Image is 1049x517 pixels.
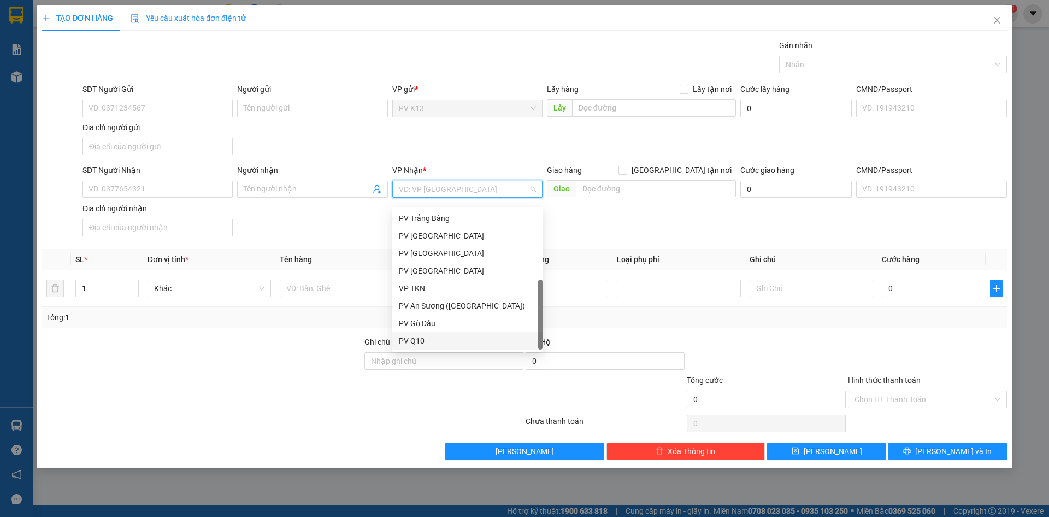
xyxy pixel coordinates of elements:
span: plus [42,14,50,22]
span: [PERSON_NAME] [496,445,554,457]
label: Gán nhãn [779,41,812,50]
span: save [792,447,799,456]
div: CMND/Passport [856,83,1006,95]
div: CMND/Passport [856,164,1006,176]
input: Địa chỉ của người gửi [82,138,233,155]
label: Cước giao hàng [740,166,794,175]
span: [GEOGRAPHIC_DATA] tận nơi [627,164,736,176]
div: PV Phước Đông [392,245,543,262]
span: Giao [547,180,576,197]
div: VP TKN [399,282,536,294]
span: TẠO ĐƠN HÀNG [42,14,113,22]
div: Tổng: 1 [46,311,405,323]
div: PV [GEOGRAPHIC_DATA] [399,265,536,277]
div: Người gửi [237,83,387,95]
span: Lấy [547,99,572,117]
button: deleteXóa Thông tin [606,443,765,460]
span: Thu Hộ [526,338,551,346]
label: Ghi chú đơn hàng [364,338,425,346]
span: Giao hàng [547,166,582,175]
span: Yêu cầu xuất hóa đơn điện tử [131,14,246,22]
input: Dọc đường [572,99,736,117]
div: PV Gò Dầu [392,315,543,332]
span: Khác [154,280,264,297]
span: [PERSON_NAME] [804,445,862,457]
th: Loại phụ phí [612,249,745,270]
span: close [993,16,1001,25]
input: 0 [509,280,608,297]
span: SL [75,255,84,264]
label: Hình thức thanh toán [848,376,921,385]
span: Tổng cước [687,376,723,385]
button: [PERSON_NAME] [445,443,604,460]
th: Ghi chú [745,249,877,270]
input: Cước giao hàng [740,181,852,198]
div: PV Q10 [392,332,543,350]
input: Ghi chú đơn hàng [364,352,523,370]
span: VP Nhận [392,166,423,175]
div: VP gửi [392,83,543,95]
input: VD: Bàn, Ghế [280,280,403,297]
div: PV An Sương (Hàng Hóa) [392,297,543,315]
div: PV Hòa Thành [392,227,543,245]
span: Lấy tận nơi [688,83,736,95]
input: Dọc đường [576,180,736,197]
button: plus [990,280,1002,297]
span: delete [656,447,663,456]
div: Chưa thanh toán [524,415,686,434]
div: PV Trảng Bàng [392,210,543,227]
label: Cước lấy hàng [740,85,789,94]
span: Tên hàng [280,255,312,264]
span: PV K13 [399,100,536,117]
span: printer [903,447,911,456]
span: Lấy hàng [547,85,579,94]
span: Đơn vị tính [148,255,188,264]
div: Người nhận [237,164,387,176]
span: Xóa Thông tin [668,445,715,457]
div: PV Tây Ninh [392,262,543,280]
div: SĐT Người Gửi [82,83,233,95]
div: PV [GEOGRAPHIC_DATA] [399,247,536,259]
div: Địa chỉ người nhận [82,202,233,214]
span: user-add [373,185,381,194]
span: plus [991,284,1001,293]
button: delete [46,280,64,297]
button: printer[PERSON_NAME] và In [888,443,1007,460]
input: Cước lấy hàng [740,100,852,117]
button: Close [982,5,1012,36]
div: VP TKN [392,280,543,297]
span: Cước hàng [882,255,920,264]
div: PV Trảng Bàng [399,212,536,224]
img: icon [131,14,139,23]
div: PV Gò Dầu [399,317,536,329]
div: Địa chỉ người gửi [82,121,233,133]
div: PV Q10 [399,335,536,347]
div: PV [GEOGRAPHIC_DATA] [399,230,536,242]
input: Ghi Chú [750,280,873,297]
input: Địa chỉ của người nhận [82,219,233,236]
span: [PERSON_NAME] và In [915,445,992,457]
button: save[PERSON_NAME] [767,443,886,460]
div: PV An Sương ([GEOGRAPHIC_DATA]) [399,300,536,312]
div: SĐT Người Nhận [82,164,233,176]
